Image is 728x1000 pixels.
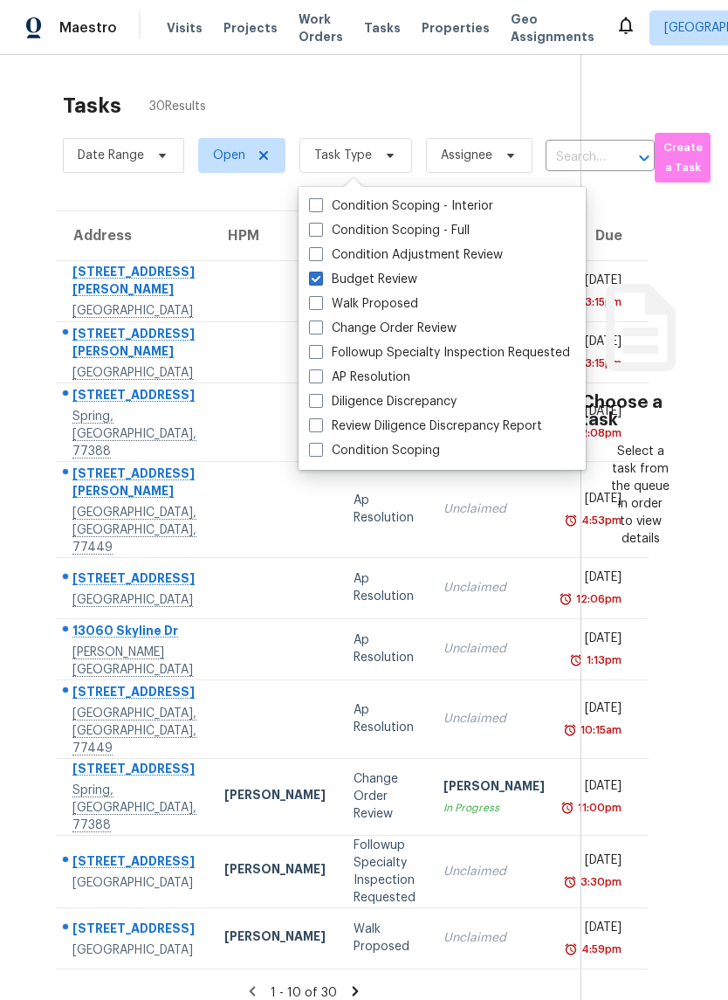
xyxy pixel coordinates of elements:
div: Ap Resolution [354,492,416,527]
div: [STREET_ADDRESS] [72,920,196,941]
img: Overdue Alarm Icon [560,799,574,817]
div: [PERSON_NAME] [224,928,326,949]
div: Select a task from the queue in order to view details [611,443,670,548]
label: Budget Review [309,271,417,288]
div: [DATE] [573,490,622,512]
div: Unclaimed [443,929,545,947]
div: [DATE] [573,700,622,721]
div: 11:00pm [574,799,622,817]
label: Condition Scoping - Full [309,222,470,239]
label: Diligence Discrepancy [309,393,457,410]
span: Assignee [441,147,492,164]
div: Unclaimed [443,710,545,728]
div: [DATE] [573,777,622,799]
img: Overdue Alarm Icon [564,941,578,958]
label: Condition Scoping - Interior [309,197,493,215]
span: Maestro [59,19,117,37]
label: Review Diligence Discrepancy Report [309,417,542,435]
span: 1 - 10 of 30 [271,987,337,999]
div: [PERSON_NAME] [443,777,545,799]
div: [GEOGRAPHIC_DATA] [72,941,196,959]
div: Unclaimed [443,500,545,518]
span: Work Orders [299,10,343,45]
div: Change Order Review [354,770,416,823]
h3: Choose a task [581,394,700,429]
img: Overdue Alarm Icon [569,652,583,669]
div: Walk Proposed [354,921,416,955]
img: Overdue Alarm Icon [564,512,578,529]
span: Open [213,147,245,164]
div: In Progress [443,799,545,817]
span: Create a Task [663,138,702,178]
th: HPM [210,211,340,260]
span: Task Type [314,147,372,164]
div: 4:53pm [578,512,622,529]
div: 10:15am [577,721,622,739]
div: Unclaimed [443,863,545,880]
label: Change Order Review [309,320,457,337]
div: [DATE] [573,919,622,941]
span: Tasks [364,22,401,34]
div: Ap Resolution [354,570,416,605]
label: Condition Adjustment Review [309,246,503,264]
div: 3:30pm [577,873,622,891]
div: [DATE] [573,630,622,652]
div: [DATE] [573,852,622,873]
img: Overdue Alarm Icon [559,590,573,608]
div: 4:59pm [578,941,622,958]
h2: Tasks [63,97,121,114]
span: Visits [167,19,203,37]
div: [PERSON_NAME] [224,786,326,808]
th: Address [56,211,210,260]
div: Ap Resolution [354,631,416,666]
label: AP Resolution [309,369,410,386]
button: Open [632,146,656,170]
span: Geo Assignments [511,10,594,45]
div: Ap Resolution [354,701,416,736]
span: Projects [223,19,278,37]
div: [PERSON_NAME] [224,860,326,882]
div: Followup Specialty Inspection Requested [354,837,416,907]
div: [GEOGRAPHIC_DATA] [72,874,196,892]
span: Date Range [78,147,144,164]
label: Walk Proposed [309,295,418,313]
div: Unclaimed [443,579,545,597]
span: Properties [422,19,490,37]
img: Overdue Alarm Icon [563,873,577,891]
label: Followup Specialty Inspection Requested [309,344,570,362]
div: [DATE] [573,569,622,590]
div: 12:06pm [573,590,622,608]
button: Create a Task [655,133,711,183]
label: Condition Scoping [309,442,440,459]
img: Overdue Alarm Icon [563,721,577,739]
input: Search by address [546,144,606,171]
span: 30 Results [149,98,206,115]
div: Unclaimed [443,640,545,658]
